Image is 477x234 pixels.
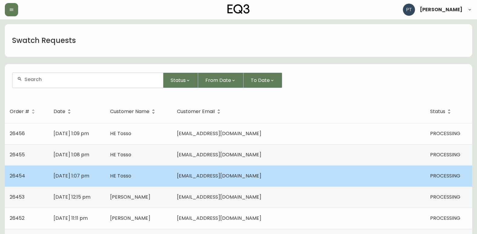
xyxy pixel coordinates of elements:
[54,110,65,113] span: Date
[10,151,25,158] span: 26455
[54,193,90,200] span: [DATE] 12:15 pm
[110,215,150,222] span: [PERSON_NAME]
[177,193,261,200] span: [EMAIL_ADDRESS][DOMAIN_NAME]
[420,7,462,12] span: [PERSON_NAME]
[12,35,76,46] h1: Swatch Requests
[251,76,270,84] span: To Date
[198,73,243,88] button: From Date
[430,110,445,113] span: Status
[430,193,460,200] span: PROCESSING
[430,215,460,222] span: PROCESSING
[54,172,89,179] span: [DATE] 1:07 pm
[10,172,25,179] span: 26454
[110,110,149,113] span: Customer Name
[403,4,415,16] img: 986dcd8e1aab7847125929f325458823
[10,215,25,222] span: 26452
[110,130,131,137] span: HE Tosso
[54,109,73,114] span: Date
[177,130,261,137] span: [EMAIL_ADDRESS][DOMAIN_NAME]
[171,76,186,84] span: Status
[54,151,89,158] span: [DATE] 1:08 pm
[430,130,460,137] span: PROCESSING
[430,172,460,179] span: PROCESSING
[177,151,261,158] span: [EMAIL_ADDRESS][DOMAIN_NAME]
[430,151,460,158] span: PROCESSING
[54,215,88,222] span: [DATE] 11:11 pm
[10,193,25,200] span: 26453
[10,130,25,137] span: 26456
[110,172,131,179] span: HE Tosso
[243,73,282,88] button: To Date
[177,109,223,114] span: Customer Email
[10,109,37,114] span: Order #
[10,110,29,113] span: Order #
[227,4,250,14] img: logo
[205,76,231,84] span: From Date
[110,193,150,200] span: [PERSON_NAME]
[177,172,261,179] span: [EMAIL_ADDRESS][DOMAIN_NAME]
[177,215,261,222] span: [EMAIL_ADDRESS][DOMAIN_NAME]
[110,109,157,114] span: Customer Name
[54,130,89,137] span: [DATE] 1:09 pm
[430,109,453,114] span: Status
[25,76,158,82] input: Search
[177,110,215,113] span: Customer Email
[163,73,198,88] button: Status
[110,151,131,158] span: HE Tosso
